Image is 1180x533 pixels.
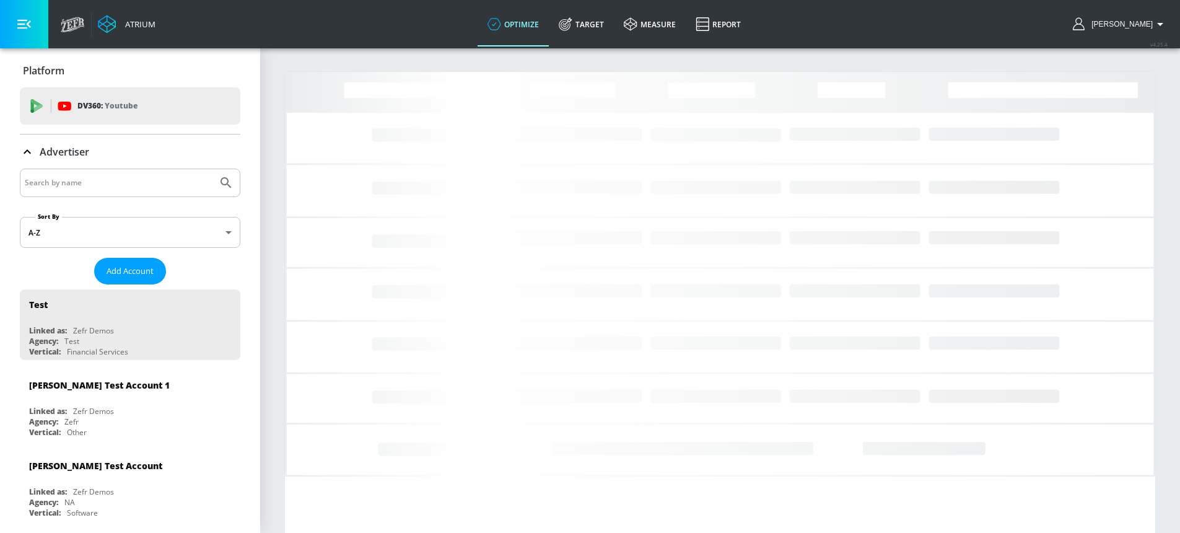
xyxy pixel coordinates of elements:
label: Sort By [35,213,62,221]
div: TestLinked as:Zefr DemosAgency:TestVertical:Financial Services [20,289,240,360]
div: Agency: [29,416,58,427]
div: Other [67,427,87,438]
button: [PERSON_NAME] [1073,17,1168,32]
a: Atrium [98,15,155,33]
div: Agency: [29,497,58,508]
div: Zefr [64,416,79,427]
a: measure [614,2,686,46]
div: Linked as: [29,325,67,336]
div: Advertiser [20,134,240,169]
div: Zefr Demos [73,406,114,416]
a: optimize [478,2,549,46]
div: Vertical: [29,427,61,438]
button: Add Account [94,258,166,284]
div: DV360: Youtube [20,87,240,125]
div: Agency: [29,336,58,346]
div: Linked as: [29,406,67,416]
div: Platform [20,53,240,88]
div: Test [29,299,48,311]
p: Advertiser [40,145,89,159]
p: Platform [23,64,64,77]
div: Financial Services [67,346,128,357]
span: login as: harvir.chahal@zefr.com [1086,20,1153,29]
span: Add Account [107,264,154,278]
div: [PERSON_NAME] Test AccountLinked as:Zefr DemosAgency:NAVertical:Software [20,451,240,521]
a: Report [686,2,751,46]
div: Zefr Demos [73,487,114,497]
p: DV360: [77,99,138,113]
div: Zefr Demos [73,325,114,336]
div: Software [67,508,98,518]
div: Atrium [120,19,155,30]
a: Target [549,2,614,46]
div: NA [64,497,75,508]
div: A-Z [20,217,240,248]
p: Youtube [105,99,138,112]
div: [PERSON_NAME] Test Account 1Linked as:Zefr DemosAgency:ZefrVertical:Other [20,370,240,441]
div: Test [64,336,79,346]
input: Search by name [25,175,212,191]
div: Vertical: [29,508,61,518]
span: v 4.25.4 [1150,41,1168,48]
div: Linked as: [29,487,67,497]
div: [PERSON_NAME] Test Account 1 [29,379,170,391]
div: Vertical: [29,346,61,357]
div: [PERSON_NAME] Test Account [29,460,162,472]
